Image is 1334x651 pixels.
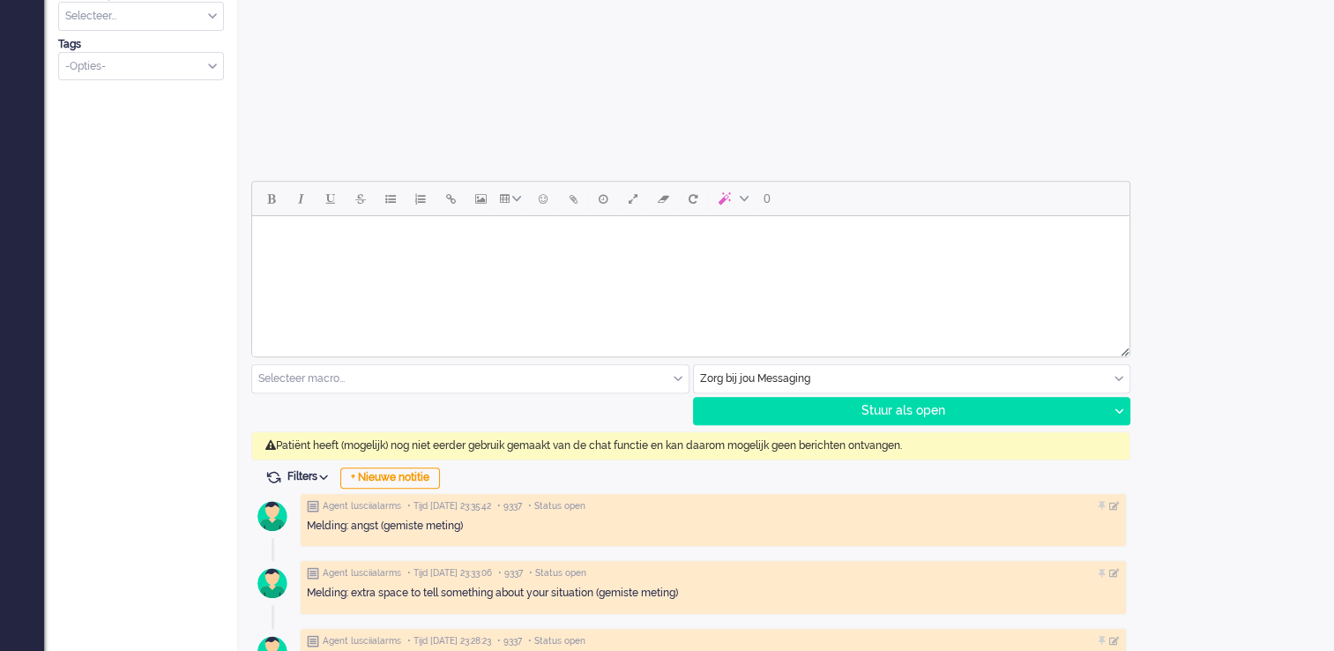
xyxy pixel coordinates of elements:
img: avatar [250,494,294,538]
img: ic_note_grey.svg [307,500,319,513]
iframe: Rich Text Area [252,216,1129,340]
span: • Status open [528,635,585,647]
button: Bold [256,183,286,213]
button: Insert/edit image [466,183,496,213]
img: ic_note_grey.svg [307,635,319,647]
span: Agent lusciialarms [323,635,401,647]
button: Fullscreen [618,183,648,213]
span: Filters [287,470,334,483]
button: Delay message [588,183,618,213]
button: Emoticons [528,183,558,213]
button: Strikethrough [346,183,376,213]
img: ic_note_grey.svg [307,567,319,580]
div: Resize [1114,340,1129,356]
div: Patiënt heeft (mogelijk) nog niet eerder gebruik gemaakt van de chat functie en kan daarom mogeli... [251,431,1130,460]
button: AI [708,183,756,213]
button: Underline [316,183,346,213]
div: Tags [58,37,224,52]
img: avatar [250,561,294,605]
span: Agent lusciialarms [323,567,401,580]
span: • 9337 [497,500,522,513]
button: Reset content [678,183,708,213]
button: Add attachment [558,183,588,213]
div: Melding: extra space to tell something about your situation (gemiste meting) [307,586,1120,601]
span: • Tijd [DATE] 23:33:06 [407,567,492,580]
span: • Status open [528,500,585,513]
button: Table [496,183,528,213]
span: • Tijd [DATE] 23:28:23 [407,635,491,647]
span: • Status open [529,567,586,580]
div: Melding: angst (gemiste meting) [307,519,1120,534]
div: + Nieuwe notitie [340,468,440,489]
span: 0 [764,191,771,206]
div: Select Tags [58,52,224,81]
button: Insert/edit link [436,183,466,213]
span: • 9337 [497,635,522,647]
button: Clear formatting [648,183,678,213]
span: Agent lusciialarms [323,500,401,513]
span: • Tijd [DATE] 23:35:42 [407,500,491,513]
button: 0 [756,183,779,213]
span: • 9337 [498,567,523,580]
button: Italic [286,183,316,213]
div: Stuur als open [694,398,1108,424]
button: Numbered list [406,183,436,213]
button: Bullet list [376,183,406,213]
